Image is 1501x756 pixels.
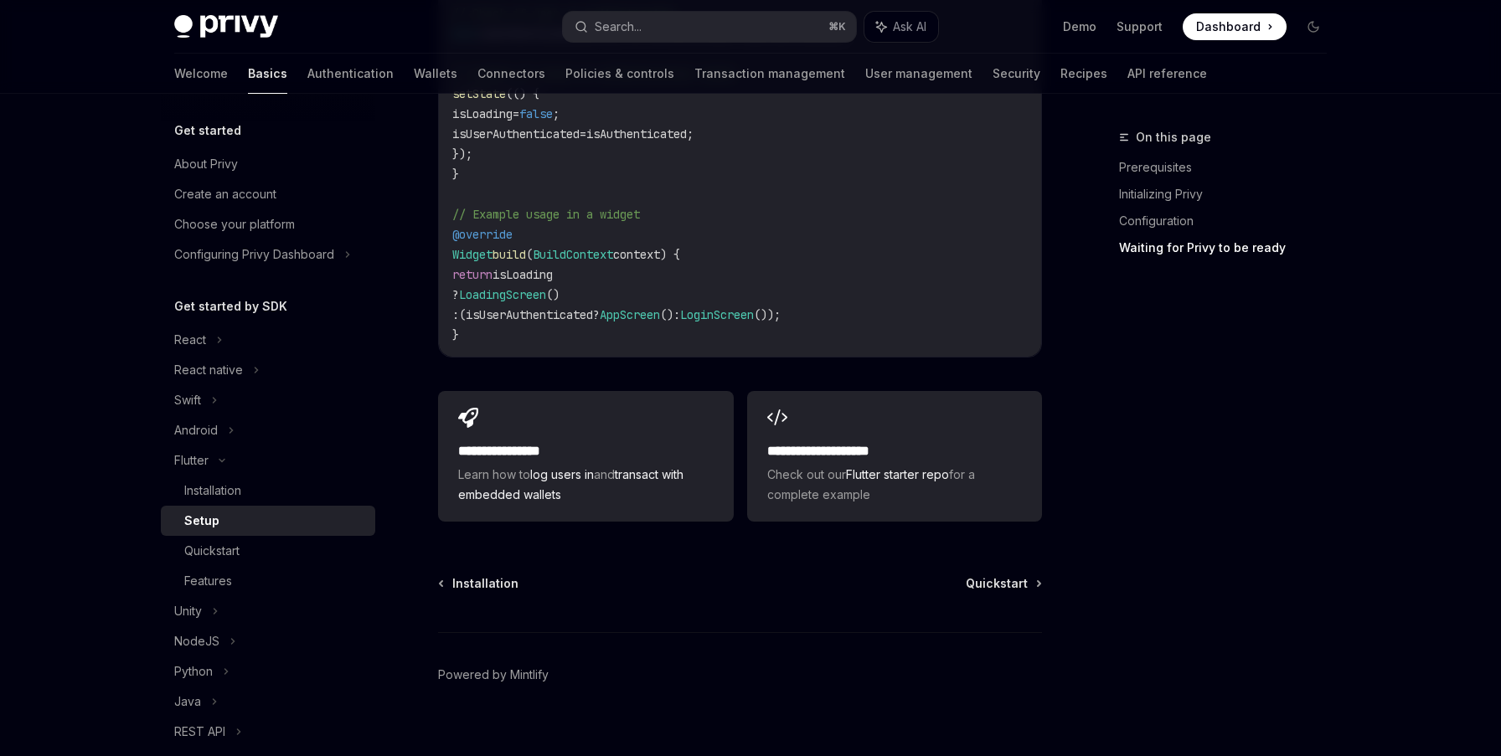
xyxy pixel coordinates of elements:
[174,15,278,39] img: dark logo
[563,12,856,42] button: Search...⌘K
[513,106,519,121] span: =
[438,666,549,683] a: Powered by Mintlify
[865,54,972,94] a: User management
[452,247,493,262] span: Widget
[477,54,545,94] a: Connectors
[533,247,613,262] span: BuildContext
[673,307,680,322] span: :
[595,17,642,37] div: Search...
[174,661,213,681] div: Python
[553,106,560,121] span: ;
[1117,18,1163,35] a: Support
[1196,18,1261,35] span: Dashboard
[174,360,243,380] div: React native
[174,244,334,265] div: Configuring Privy Dashboard
[452,287,459,302] span: ?
[174,121,241,141] h5: Get started
[530,467,594,481] a: log users in
[1119,154,1340,181] a: Prerequisites
[174,420,218,440] div: Android
[613,247,680,262] span: context) {
[452,207,640,222] span: // Example usage in a widget
[161,566,375,596] a: Features
[660,307,673,322] span: ()
[754,307,781,322] span: ());
[828,20,846,33] span: ⌘ K
[174,601,202,621] div: Unity
[184,481,241,501] div: Installation
[1300,13,1327,40] button: Toggle dark mode
[526,247,533,262] span: (
[161,536,375,566] a: Quickstart
[506,86,539,101] span: (() {
[565,54,674,94] a: Policies & controls
[459,287,546,302] span: LoadingScreen
[174,631,219,651] div: NodeJS
[174,214,295,234] div: Choose your platform
[519,106,553,121] span: false
[161,209,375,239] a: Choose your platform
[1119,208,1340,234] a: Configuration
[452,147,472,162] span: });
[459,307,593,322] span: (isUserAuthenticated
[1136,127,1211,147] span: On this page
[680,307,754,322] span: LoginScreen
[966,575,1028,592] span: Quickstart
[767,465,1022,505] span: Check out our for a complete example
[1119,234,1340,261] a: Waiting for Privy to be ready
[893,18,926,35] span: Ask AI
[452,267,493,282] span: return
[452,126,580,141] span: isUserAuthenticated
[452,327,459,342] span: }
[414,54,457,94] a: Wallets
[1127,54,1207,94] a: API reference
[586,126,694,141] span: isAuthenticated;
[1060,54,1107,94] a: Recipes
[458,465,713,505] span: Learn how to and
[452,307,459,322] span: :
[307,54,394,94] a: Authentication
[1183,13,1287,40] a: Dashboard
[161,179,375,209] a: Create an account
[440,575,518,592] a: Installation
[184,511,219,531] div: Setup
[174,154,238,174] div: About Privy
[493,267,553,282] span: isLoading
[493,247,526,262] span: build
[846,467,949,481] a: Flutter starter repo
[161,476,375,506] a: Installation
[184,571,232,591] div: Features
[184,541,240,561] div: Quickstart
[593,307,600,322] span: ?
[694,54,845,94] a: Transaction management
[161,149,375,179] a: About Privy
[546,287,560,302] span: ()
[161,506,375,536] a: Setup
[438,391,733,522] a: **** **** **** *Learn how tolog users inandtransact with embedded wallets
[580,126,586,141] span: =
[452,86,506,101] span: setState
[174,184,276,204] div: Create an account
[452,227,513,242] span: @override
[174,330,206,350] div: React
[452,106,513,121] span: isLoading
[966,575,1040,592] a: Quickstart
[174,296,287,316] h5: Get started by SDK
[452,167,459,182] span: }
[174,450,209,471] div: Flutter
[1063,18,1096,35] a: Demo
[174,390,201,410] div: Swift
[993,54,1040,94] a: Security
[174,692,201,712] div: Java
[600,307,660,322] span: AppScreen
[1119,181,1340,208] a: Initializing Privy
[174,722,225,742] div: REST API
[864,12,938,42] button: Ask AI
[248,54,287,94] a: Basics
[452,575,518,592] span: Installation
[174,54,228,94] a: Welcome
